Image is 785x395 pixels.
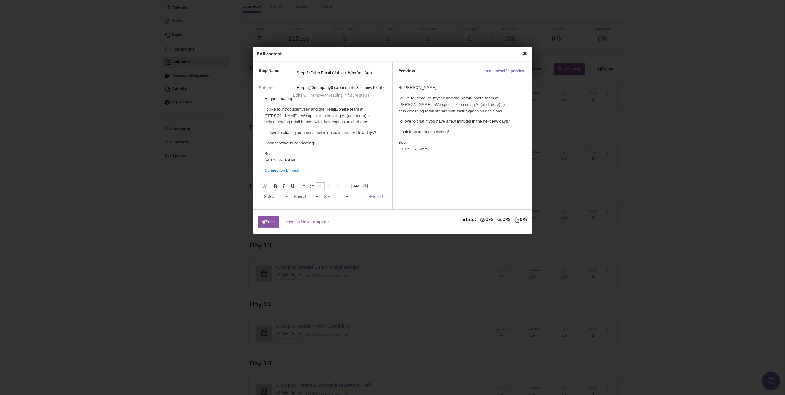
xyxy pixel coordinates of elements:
h4: Edit content [257,51,282,57]
span: Edits will remove threading in future steps [293,93,369,98]
span: Normal [291,193,313,201]
p: I’d love to chat if you have a few minutes in the next few days? [6,31,124,38]
span: Close [521,48,529,58]
span: Styles [261,193,283,201]
img: icon-park-outline_point-out.png [514,217,520,223]
p: I look forward to connecting! [399,129,524,135]
button: Email myself a preview [481,68,527,75]
a: Underline (Ctrl+U) [288,182,297,190]
p: Best, [PERSON_NAME] [6,52,124,65]
button: Save [258,216,279,228]
iframe: Rich Text Editor, Message [258,98,389,180]
img: akar-icons_eye-open.png [480,217,486,223]
a: Link (Ctrl+K) [352,182,361,190]
p: I’d like to introduce myself and the RetailSphere team at [PERSON_NAME]. We specialize in using A... [399,95,524,114]
img: bi_reply.png [497,217,503,223]
b: Step Name [259,68,280,73]
a: Insert/Remove Numbered List [299,182,307,190]
a: Bold (Ctrl+B) [271,182,280,190]
p: I’d love to chat if you have a few minutes in the next few days? [399,118,524,125]
a: Save as New Template [286,219,329,225]
label: 0% [497,216,511,223]
a: Connect on LinkedIn [399,157,435,162]
a: Justify [342,182,351,190]
label: 0% [480,216,494,223]
a: Normal [291,192,321,201]
a: Italic (Ctrl+I) [280,182,288,190]
p: I look forward to connecting! [6,42,124,48]
button: Subject [259,83,290,93]
a: Align Right [333,182,342,190]
a: Insert [369,194,384,199]
label: Stats: [463,216,476,223]
label: 0% [514,216,528,223]
h4: Preview [399,68,436,74]
span: Size [321,193,343,201]
a: Center [325,182,333,190]
p: Hi [PERSON_NAME], [399,84,524,91]
div: Subject [259,85,274,90]
a: Connect on LinkedIn [6,70,43,74]
p: I’d like to introduce myself and the RetailS phere team at [PERSON_NAME]. We specialize in using ... [6,8,124,27]
a: Styles [261,192,291,201]
a: Align Left [316,182,325,190]
p: Best, [PERSON_NAME] [399,139,524,152]
a: Custom Image Uploader [361,182,370,190]
a: Size [321,192,351,201]
a: Insert/Remove Bulleted List [307,182,316,190]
